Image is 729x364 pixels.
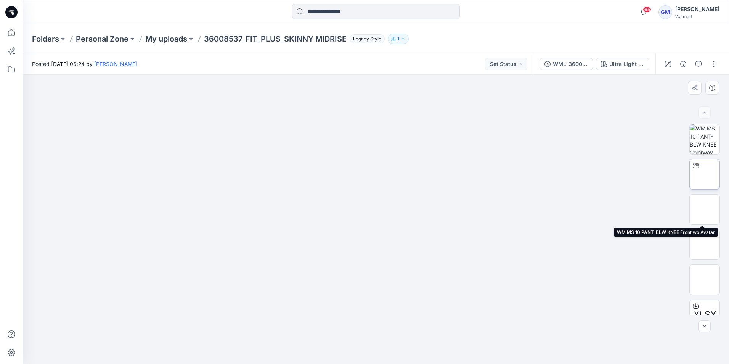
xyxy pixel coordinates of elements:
[76,34,128,44] a: Personal Zone
[643,6,651,13] span: 65
[553,60,588,68] div: WML-3600-2026 MR Utility Cropped Straight Leg_Full Colorway
[677,58,689,70] button: Details
[694,308,716,322] span: XLSX
[350,34,385,43] span: Legacy Style
[32,60,137,68] span: Posted [DATE] 06:24 by
[94,61,137,67] a: [PERSON_NAME]
[347,34,385,44] button: Legacy Style
[397,35,399,43] p: 1
[32,34,59,44] a: Folders
[596,58,649,70] button: Ultra Light Wash
[204,34,347,44] p: 36008537_FIT_PLUS_SKINNY MIDRISE
[609,60,644,68] div: Ultra Light Wash
[388,34,409,44] button: 1
[690,124,719,154] img: WM MS 10 PANT-BLW KNEE Colorway wo Avatar
[145,34,187,44] a: My uploads
[675,5,719,14] div: [PERSON_NAME]
[675,14,719,19] div: Walmart
[658,5,672,19] div: GM
[540,58,593,70] button: WML-3600-2026 MR Utility Cropped Straight Leg_Full Colorway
